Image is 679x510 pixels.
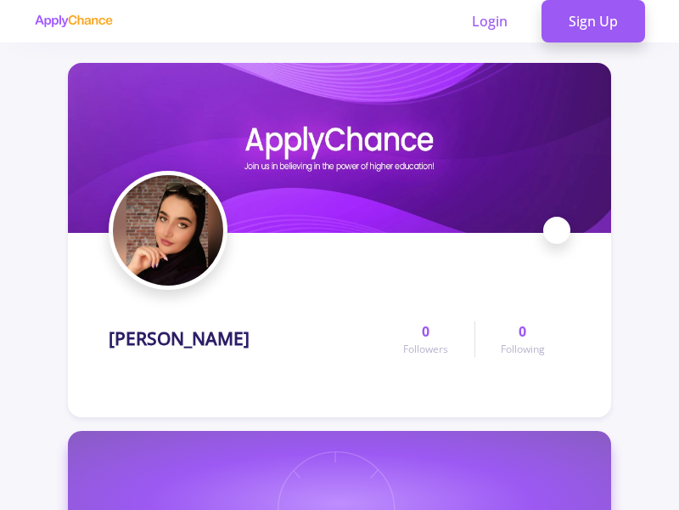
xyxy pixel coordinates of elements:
img: Mehrnush Salehipourcover image [68,63,611,233]
span: Followers [403,342,448,357]
img: applychance logo text only [34,14,113,28]
span: Following [501,342,545,357]
span: 0 [519,321,526,342]
span: 0 [422,321,429,342]
h1: [PERSON_NAME] [109,328,250,349]
a: 0Following [474,321,570,357]
a: 0Followers [378,321,474,357]
img: Mehrnush Salehipouravatar [113,175,223,286]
